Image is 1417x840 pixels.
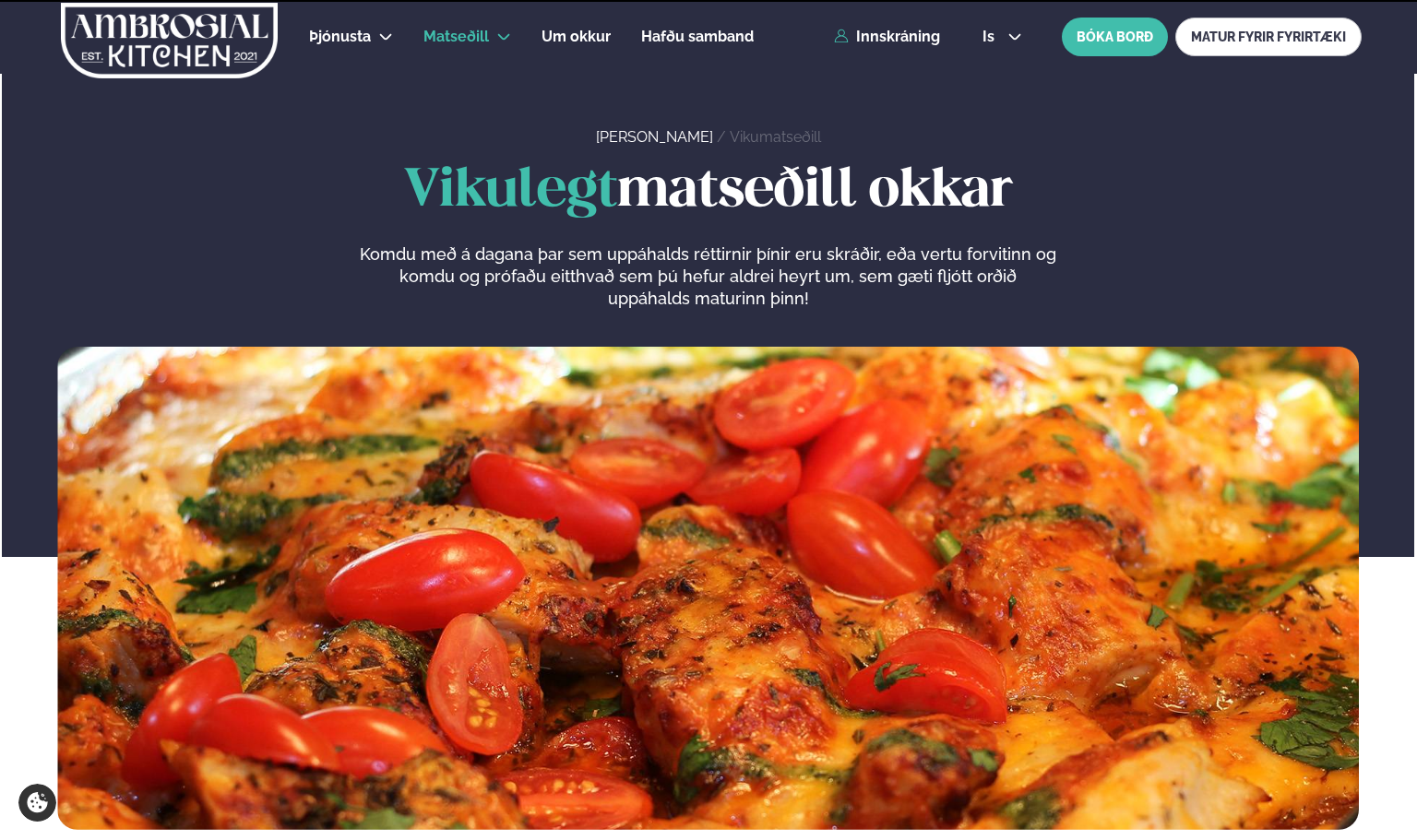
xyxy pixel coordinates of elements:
span: Hafðu samband [641,28,754,45]
a: Matseðill [423,26,489,48]
span: Þjónusta [309,28,371,45]
span: Um okkur [542,28,611,45]
a: Þjónusta [309,26,371,48]
a: Vikumatseðill [730,128,821,146]
p: Komdu með á dagana þar sem uppáhalds réttirnir þínir eru skráðir, eða vertu forvitinn og komdu og... [360,243,1057,310]
a: Um okkur [542,26,611,48]
h1: matseðill okkar [57,162,1359,221]
button: BÓKA BORÐ [1062,18,1168,56]
span: is [982,30,1000,44]
a: MATUR FYRIR FYRIRTÆKI [1175,18,1362,56]
img: logo [59,3,280,78]
span: Vikulegt [404,166,617,217]
a: Innskráning [834,29,940,45]
a: Hafðu samband [641,26,754,48]
a: Cookie settings [18,784,56,822]
a: [PERSON_NAME] [596,128,713,146]
button: is [968,30,1037,44]
span: / [717,128,730,146]
span: Matseðill [423,28,489,45]
img: image alt [57,347,1359,830]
